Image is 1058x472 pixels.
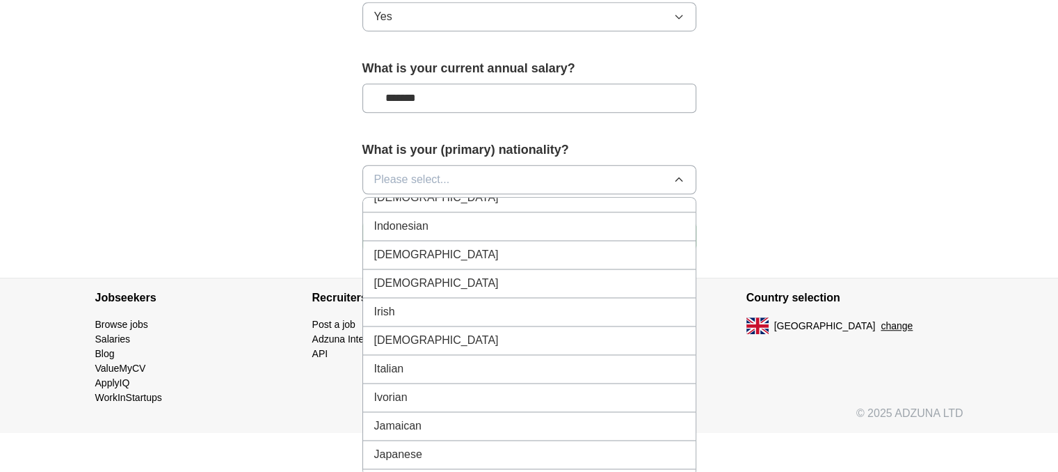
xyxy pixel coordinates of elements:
span: [DEMOGRAPHIC_DATA] [374,332,499,349]
span: [DEMOGRAPHIC_DATA] [374,189,499,206]
a: API [312,348,328,359]
a: ApplyIQ [95,377,130,388]
span: [GEOGRAPHIC_DATA] [774,319,876,333]
span: Indonesian [374,218,428,235]
a: Salaries [95,333,131,345]
span: Please select... [374,171,450,188]
label: What is your (primary) nationality? [362,141,696,159]
a: WorkInStartups [95,392,162,403]
a: Post a job [312,319,355,330]
span: Ivorian [374,389,408,406]
a: Adzuna Intelligence [312,333,397,345]
span: [DEMOGRAPHIC_DATA] [374,246,499,263]
button: Please select... [362,165,696,194]
span: Japanese [374,446,422,463]
span: Italian [374,361,404,377]
span: Jamaican [374,418,422,434]
button: change [881,319,913,333]
div: © 2025 ADZUNA LTD [84,405,975,433]
a: Browse jobs [95,319,148,330]
span: [DEMOGRAPHIC_DATA] [374,275,499,292]
a: ValueMyCV [95,363,146,374]
label: What is your current annual salary? [362,59,696,78]
a: Blog [95,348,115,359]
img: UK flag [746,317,769,334]
span: Irish [374,304,395,320]
h4: Country selection [746,278,963,317]
button: Yes [362,2,696,31]
span: Yes [374,8,392,25]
